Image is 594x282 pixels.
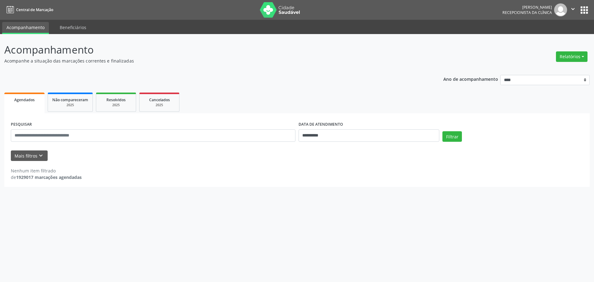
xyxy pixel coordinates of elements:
button: Filtrar [442,131,462,142]
div: Nenhum item filtrado [11,167,82,174]
span: Cancelados [149,97,170,102]
div: 2025 [52,103,88,107]
p: Acompanhe a situação das marcações correntes e finalizadas [4,58,414,64]
i:  [570,6,576,12]
button:  [567,3,579,16]
div: de [11,174,82,180]
a: Acompanhamento [2,22,49,34]
a: Beneficiários [55,22,91,33]
div: 2025 [144,103,175,107]
a: Central de Marcação [4,5,53,15]
p: Ano de acompanhamento [443,75,498,83]
label: DATA DE ATENDIMENTO [299,120,343,129]
span: Resolvidos [106,97,126,102]
strong: 1929017 marcações agendadas [16,174,82,180]
img: img [554,3,567,16]
p: Acompanhamento [4,42,414,58]
button: Mais filtroskeyboard_arrow_down [11,150,48,161]
div: [PERSON_NAME] [502,5,552,10]
span: Recepcionista da clínica [502,10,552,15]
i: keyboard_arrow_down [37,152,44,159]
div: 2025 [101,103,131,107]
label: PESQUISAR [11,120,32,129]
button: apps [579,5,590,15]
span: Não compareceram [52,97,88,102]
span: Central de Marcação [16,7,53,12]
button: Relatórios [556,51,588,62]
span: Agendados [14,97,35,102]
